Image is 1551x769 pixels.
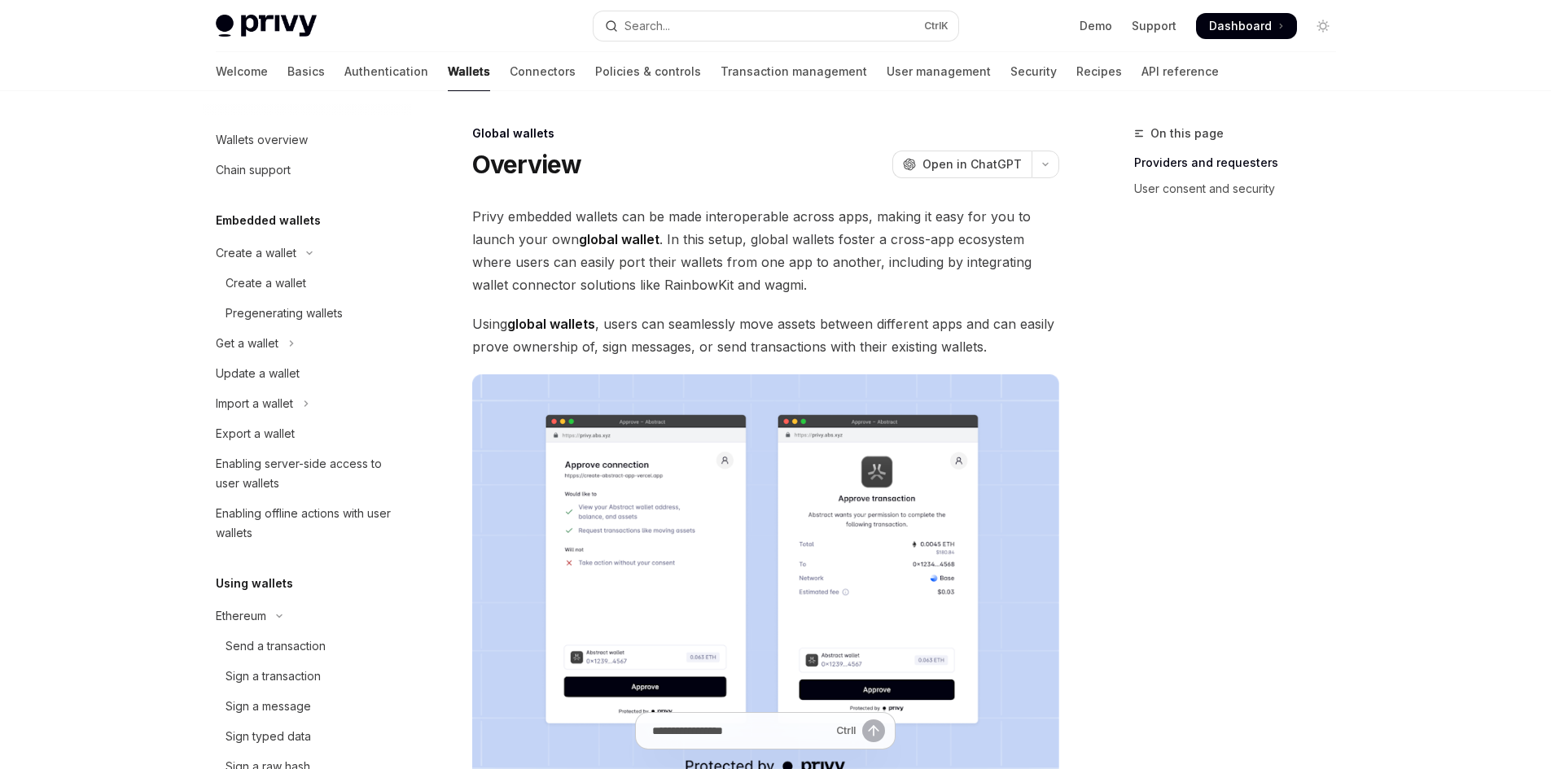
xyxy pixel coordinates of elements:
a: Authentication [344,52,428,91]
a: Dashboard [1196,13,1297,39]
div: Sign typed data [226,727,311,746]
input: Ask a question... [652,713,830,749]
img: light logo [216,15,317,37]
a: User management [887,52,991,91]
a: API reference [1141,52,1219,91]
a: Enabling server-side access to user wallets [203,449,411,498]
div: Enabling server-side access to user wallets [216,454,401,493]
button: Open in ChatGPT [892,151,1032,178]
a: Enabling offline actions with user wallets [203,499,411,548]
span: Open in ChatGPT [922,156,1022,173]
a: Support [1132,18,1176,34]
a: Connectors [510,52,576,91]
div: Search... [624,16,670,36]
strong: global wallet [579,231,659,247]
span: Ctrl K [924,20,949,33]
a: Providers and requesters [1134,150,1349,176]
button: Toggle Get a wallet section [203,329,411,358]
span: Dashboard [1209,18,1272,34]
a: Demo [1080,18,1112,34]
button: Toggle Import a wallet section [203,389,411,418]
a: Transaction management [721,52,867,91]
a: User consent and security [1134,176,1349,202]
button: Toggle Ethereum section [203,601,411,631]
div: Ethereum [216,606,266,626]
div: Chain support [216,160,291,180]
button: Toggle Create a wallet section [203,238,411,268]
a: Wallets overview [203,125,411,155]
a: Send a transaction [203,631,411,661]
div: Global wallets [472,125,1059,142]
div: Create a wallet [226,273,306,293]
a: Export a wallet [203,419,411,448]
a: Pregenerating wallets [203,299,411,328]
div: Sign a transaction [226,666,321,686]
button: Toggle dark mode [1310,13,1336,39]
h1: Overview [472,150,582,179]
span: On this page [1150,124,1224,143]
a: Wallets [448,52,490,91]
div: Sign a message [226,697,311,716]
a: Basics [287,52,325,91]
div: Import a wallet [216,394,293,413]
a: Create a wallet [203,269,411,298]
strong: global wallets [507,316,595,332]
a: Welcome [216,52,268,91]
div: Update a wallet [216,364,300,383]
a: Policies & controls [595,52,701,91]
a: Recipes [1076,52,1122,91]
a: Chain support [203,155,411,185]
button: Open search [594,11,958,41]
div: Wallets overview [216,130,308,150]
div: Send a transaction [226,636,326,656]
a: Sign a transaction [203,662,411,691]
h5: Using wallets [216,574,293,593]
span: Privy embedded wallets can be made interoperable across apps, making it easy for you to launch yo... [472,205,1059,296]
div: Export a wallet [216,424,295,443]
div: Pregenerating wallets [226,304,343,323]
div: Create a wallet [216,243,296,263]
a: Security [1010,52,1057,91]
a: Sign typed data [203,722,411,751]
h5: Embedded wallets [216,211,321,230]
div: Get a wallet [216,334,278,353]
button: Send message [862,719,885,742]
a: Sign a message [203,692,411,721]
a: Update a wallet [203,359,411,388]
span: Using , users can seamlessly move assets between different apps and can easily prove ownership of... [472,312,1059,358]
div: Enabling offline actions with user wallets [216,504,401,543]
